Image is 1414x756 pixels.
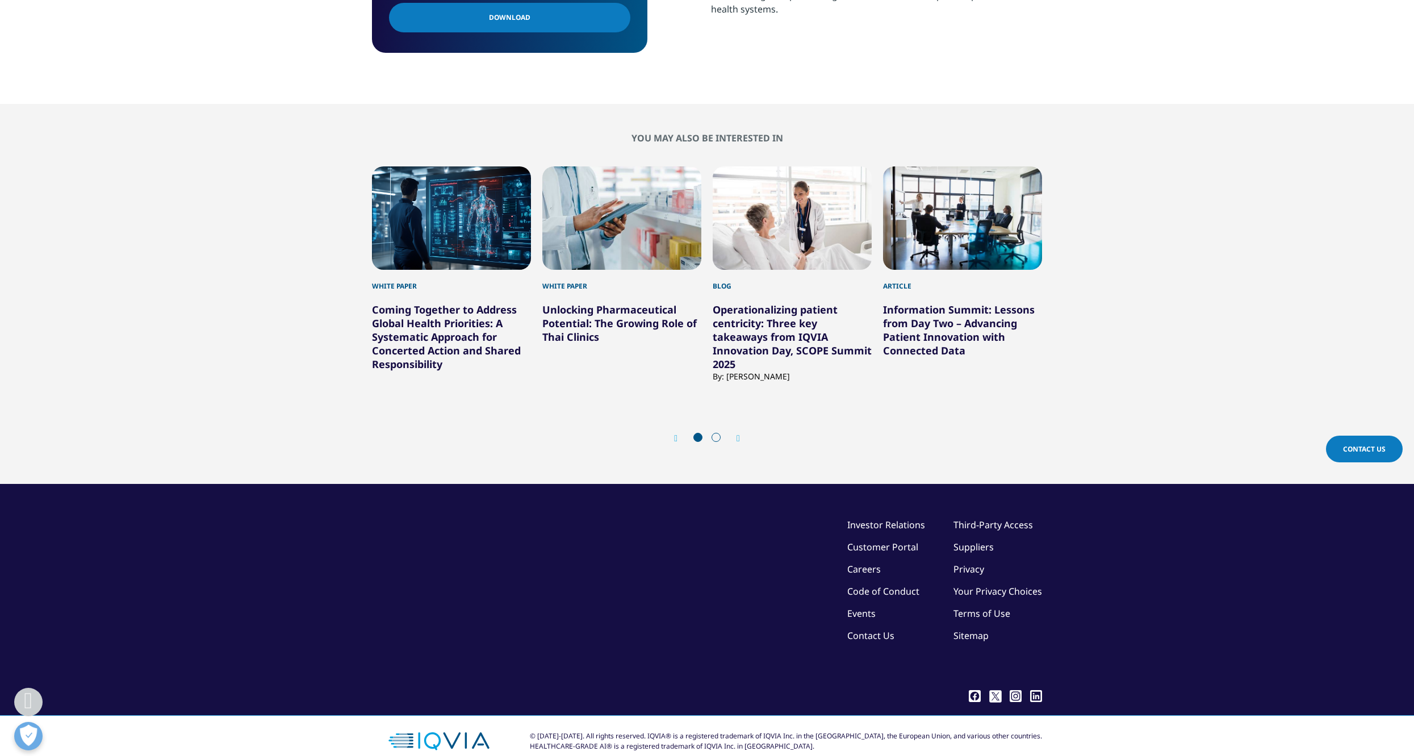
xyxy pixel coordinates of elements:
[953,519,1033,531] a: Third-Party Access
[847,629,894,642] a: Contact Us
[953,541,994,553] a: Suppliers
[883,166,1042,382] div: 4 / 7
[372,270,531,291] div: White Paper
[953,585,1042,598] a: Your Privacy Choices
[542,270,701,291] div: White Paper
[14,722,43,750] button: Open Preferences
[713,166,872,382] div: 3 / 7
[542,303,697,344] a: Unlocking Pharmaceutical Potential: The Growing Role of Thai Clinics
[847,541,918,553] a: Customer Portal
[713,303,872,371] a: Operationalizing patient centricity: Three key takeaways from IQVIA Innovation Day, SCOPE Summit ...
[883,303,1035,357] a: Information Summit: Lessons from Day Two – Advancing Patient Innovation with Connected Data
[1326,436,1403,462] a: Contact Us
[389,3,630,32] a: Download
[674,433,689,444] div: Previous slide
[725,433,740,444] div: Next slide
[372,132,1042,144] h2: You may also be interested in
[847,585,919,598] a: Code of Conduct
[713,270,872,291] div: Blog
[372,166,531,382] div: 1 / 7
[847,519,925,531] a: Investor Relations
[530,731,1042,751] div: © [DATE]-[DATE]. All rights reserved. IQVIA® is a registered trademark of IQVIA Inc. in the [GEOG...
[489,11,530,24] span: Download
[953,563,984,575] a: Privacy
[713,371,872,382] div: By: [PERSON_NAME]
[847,607,876,620] a: Events
[953,629,989,642] a: Sitemap
[372,303,521,371] a: Coming Together to Address Global Health Priorities: A Systematic Approach for Concerted Action a...
[883,270,1042,291] div: Article
[542,166,701,382] div: 2 / 7
[1343,444,1386,454] span: Contact Us
[953,607,1010,620] a: Terms of Use
[847,563,881,575] a: Careers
